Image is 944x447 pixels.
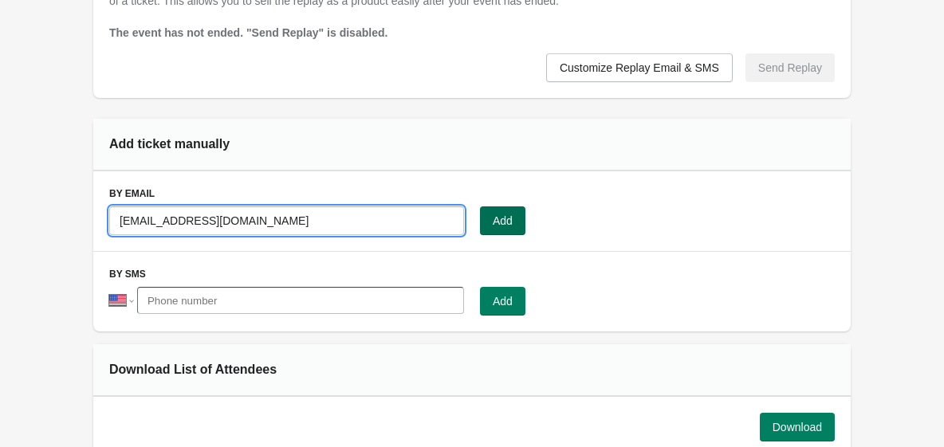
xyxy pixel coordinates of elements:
button: Customize Replay Email & SMS [546,53,733,82]
h3: By Email [109,187,835,200]
input: Email [109,206,464,235]
span: Customize Replay Email & SMS [560,61,719,74]
span: Add [493,214,513,227]
div: Add ticket manually [109,135,327,154]
div: Download List of Attendees [109,360,327,379]
h3: By SMS [109,268,835,280]
input: Phone number [137,287,464,314]
button: Add [480,206,525,235]
span: Add [493,295,513,308]
button: Add [480,287,525,316]
span: Download [773,421,822,433]
button: Download [760,413,835,441]
b: The event has not ended. "Send Replay" is disabled. [109,26,387,39]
